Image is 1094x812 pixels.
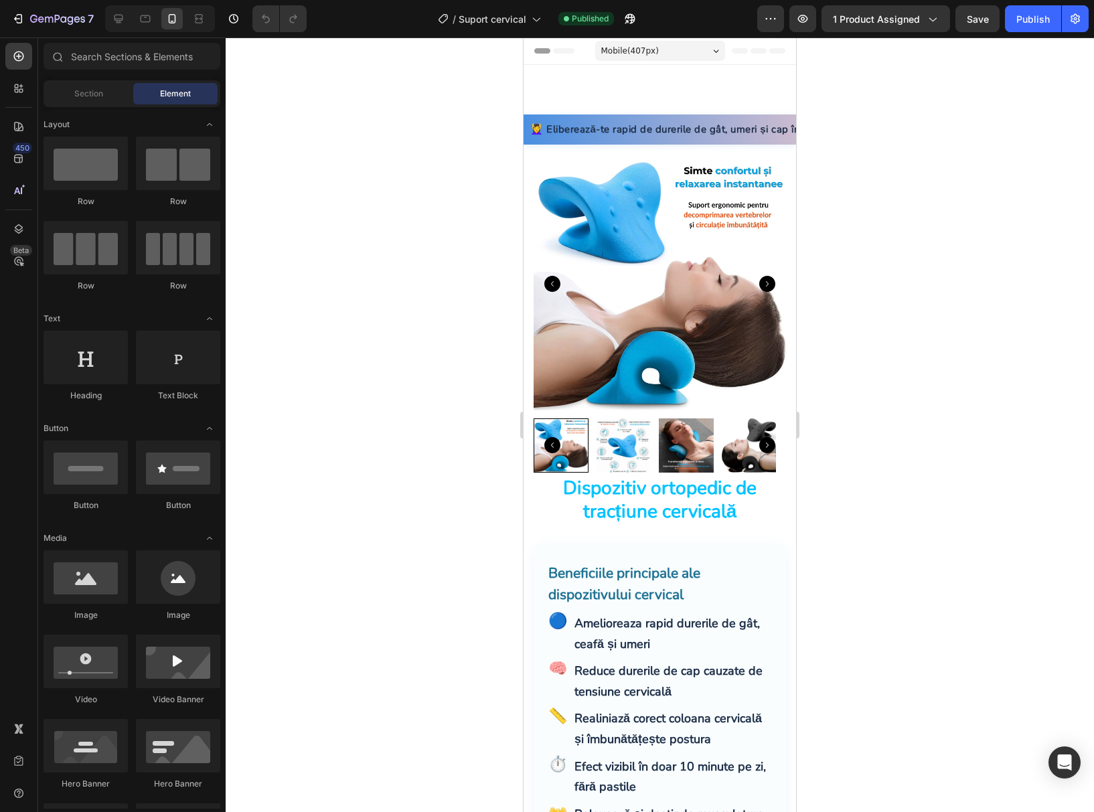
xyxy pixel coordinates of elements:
[44,778,128,790] div: Hero Banner
[44,532,67,544] span: Media
[88,11,94,27] p: 7
[40,438,233,487] strong: Dispozitiv ortopedic de tracțiune cervicală
[236,238,252,254] button: Carousel Next Arrow
[25,623,44,639] span: 🧠
[252,5,307,32] div: Undo/Redo
[833,12,920,26] span: 1 product assigned
[44,118,70,131] span: Layout
[572,13,609,25] span: Published
[524,37,796,812] iframe: Design area
[44,313,60,325] span: Text
[44,390,128,402] div: Heading
[459,12,526,26] span: Suport cervical
[160,88,191,100] span: Element
[25,766,248,807] div: Relaxează și destinde musculatura încordată
[21,238,37,254] button: Carousel Back Arrow
[136,694,220,706] div: Video Banner
[44,195,128,208] div: Row
[44,609,128,621] div: Image
[136,499,220,511] div: Button
[74,88,103,100] span: Section
[136,609,220,621] div: Image
[955,5,1000,32] button: Save
[136,195,220,208] div: Row
[453,12,456,26] span: /
[822,5,950,32] button: 1 product assigned
[1016,12,1050,26] div: Publish
[1048,746,1081,779] div: Open Intercom Messenger
[44,499,128,511] div: Button
[44,280,128,292] div: Row
[44,422,68,434] span: Button
[25,671,44,686] span: 📏
[136,280,220,292] div: Row
[44,694,128,706] div: Video
[136,390,220,402] div: Text Block
[25,623,248,664] div: Reduce durerile de cap cauzate de tensiune cervicală
[199,308,220,329] span: Toggle open
[199,114,220,135] span: Toggle open
[25,719,248,760] div: Efect vizibil în doar 10 minute pe zi, fără pastile
[236,400,252,416] button: Carousel Next Arrow
[199,418,220,439] span: Toggle open
[136,778,220,790] div: Hero Banner
[25,576,44,591] span: 🔵
[199,527,220,549] span: Toggle open
[21,400,37,416] button: Carousel Back Arrow
[25,671,248,712] div: Realiniază corect coloana cervicală și îmbunătățește postura
[13,143,32,153] div: 450
[25,525,248,568] div: Beneficiile principale ale dispozitivului cervical
[1005,5,1061,32] button: Publish
[25,766,44,782] span: 👐
[44,43,220,70] input: Search Sections & Elements
[25,719,44,734] span: ⏱️
[10,245,32,256] div: Beta
[25,576,248,617] div: Amelioreaza rapid durerile de gât, ceafă și umeri
[5,5,100,32] button: 7
[967,13,989,25] span: Save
